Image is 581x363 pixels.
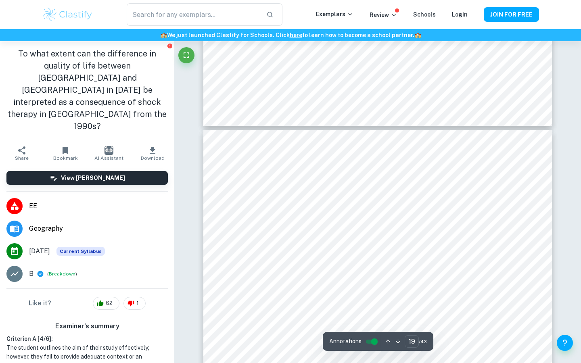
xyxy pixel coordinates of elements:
input: Search for any exemplars... [127,3,260,26]
img: AI Assistant [104,146,113,155]
p: Exemplars [316,10,353,19]
span: EE [29,201,168,211]
h1: To what extent can the difference in quality of life between [GEOGRAPHIC_DATA] and [GEOGRAPHIC_DA... [6,48,168,132]
h6: Like it? [29,298,51,308]
p: Review [370,10,397,19]
span: / 43 [419,338,427,345]
button: Download [131,142,174,165]
span: Download [141,155,165,161]
span: ( ) [47,270,77,278]
span: 1 [132,299,143,307]
h6: Criterion A [ 4 / 6 ]: [6,334,168,343]
button: Report issue [167,43,173,49]
div: 1 [123,297,146,310]
div: This exemplar is based on the current syllabus. Feel free to refer to it for inspiration/ideas wh... [56,247,105,256]
img: Clastify logo [42,6,93,23]
span: 🏫 [160,32,167,38]
p: B [29,269,33,279]
span: Bookmark [53,155,78,161]
span: Current Syllabus [56,247,105,256]
h6: We just launched Clastify for Schools. Click to learn how to become a school partner. [2,31,579,40]
h6: Examiner's summary [3,321,171,331]
button: AI Assistant [87,142,131,165]
span: Geography [29,224,168,234]
a: Schools [413,11,436,18]
span: 62 [101,299,117,307]
span: AI Assistant [94,155,123,161]
button: JOIN FOR FREE [484,7,539,22]
span: [DATE] [29,246,50,256]
button: View [PERSON_NAME] [6,171,168,185]
a: here [290,32,302,38]
button: Bookmark [44,142,87,165]
button: Help and Feedback [557,335,573,351]
a: Login [452,11,468,18]
span: Share [15,155,29,161]
button: Fullscreen [178,47,194,63]
span: Annotations [329,337,362,346]
h6: View [PERSON_NAME] [61,173,125,182]
div: 62 [93,297,119,310]
button: Breakdown [49,270,75,277]
span: 🏫 [414,32,421,38]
